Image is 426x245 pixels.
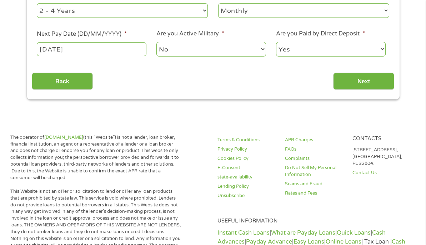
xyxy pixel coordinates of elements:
[276,30,365,38] label: Are you Paid by Direct Deposit
[44,134,83,140] a: [DOMAIN_NAME]
[285,146,344,153] a: FAQs
[352,170,411,176] a: Contact Us
[32,73,93,90] input: Back
[285,190,344,197] a: Rates and Fees
[285,165,344,178] a: Do Not Sell My Personal Information
[337,229,371,236] a: Quick Loans
[285,137,344,143] a: APR Charges
[217,183,276,190] a: Lending Policy
[285,155,344,162] a: Complaints
[217,165,276,171] a: E-Consent
[37,42,146,56] input: ---Click Here for Calendar ---
[217,192,276,199] a: Unsubscribe
[10,134,181,181] p: The operator of (this “Website”) is not a lender, loan broker, financial institution, an agent or...
[217,146,276,153] a: Privacy Policy
[156,30,224,38] label: Are you Active Military
[271,229,335,236] a: What are Payday Loans
[285,181,344,187] a: Scams and Fraud
[217,174,276,181] a: state-availability
[352,136,411,142] h4: Contacts
[217,137,276,143] a: Terms & Conditions
[37,30,126,38] label: Next Pay Date (DD/MM/YYYY)
[333,73,394,90] input: Next
[217,218,411,225] h4: Useful Information
[217,229,270,236] a: Instant Cash Loans
[217,155,276,162] a: Cookies Policy
[352,147,411,167] p: [STREET_ADDRESS], [GEOGRAPHIC_DATA], FL 32804.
